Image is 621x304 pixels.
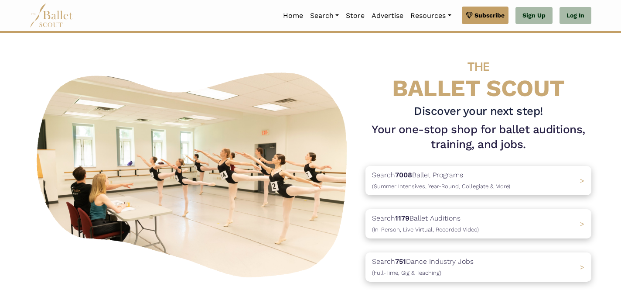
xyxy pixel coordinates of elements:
span: > [580,176,584,185]
span: Subscribe [474,10,505,20]
h1: Your one-stop shop for ballet auditions, training, and jobs. [365,122,591,152]
span: (Full-Time, Gig & Teaching) [372,269,441,276]
span: (In-Person, Live Virtual, Recorded Video) [372,226,479,233]
a: Subscribe [462,7,508,24]
span: (Summer Intensives, Year-Round, Collegiate & More) [372,183,510,190]
p: Search Ballet Auditions [372,213,479,235]
span: THE [467,59,489,74]
a: Store [342,7,368,25]
a: Advertise [368,7,407,25]
h3: Discover your next step! [365,104,591,119]
h4: BALLET SCOUT [365,50,591,100]
a: Home [280,7,307,25]
span: > [580,263,584,271]
a: Search [307,7,342,25]
p: Search Dance Industry Jobs [372,256,474,278]
a: Search751Dance Industry Jobs(Full-Time, Gig & Teaching) > [365,252,591,282]
img: A group of ballerinas talking to each other in a ballet studio [30,63,358,283]
a: Search7008Ballet Programs(Summer Intensives, Year-Round, Collegiate & More)> [365,166,591,195]
b: 1179 [395,214,409,222]
b: 7008 [395,171,412,179]
img: gem.svg [466,10,473,20]
a: Resources [407,7,454,25]
span: > [580,220,584,228]
p: Search Ballet Programs [372,169,510,192]
a: Sign Up [515,7,553,24]
b: 751 [395,257,406,266]
a: Search1179Ballet Auditions(In-Person, Live Virtual, Recorded Video) > [365,209,591,238]
a: Log In [560,7,591,24]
